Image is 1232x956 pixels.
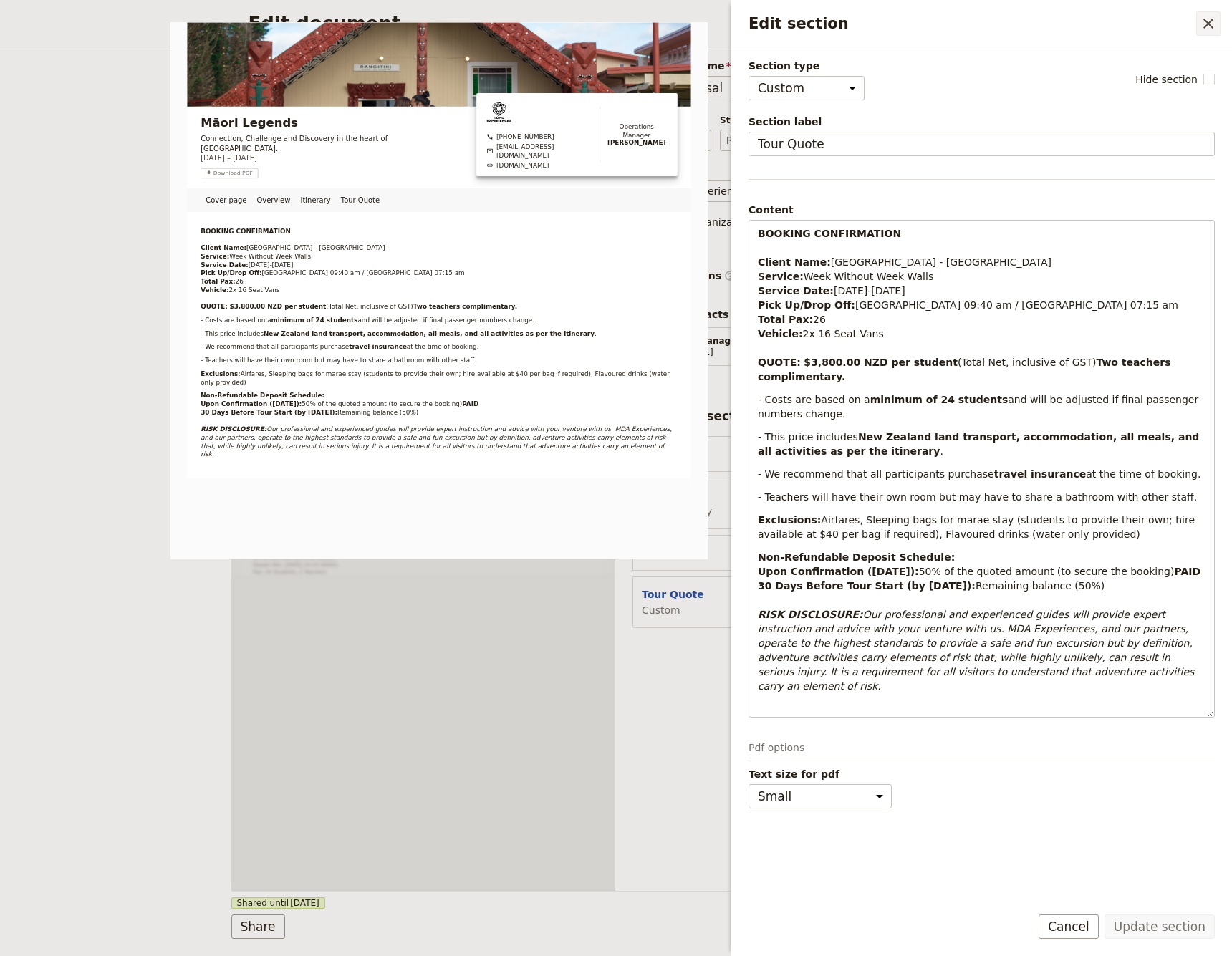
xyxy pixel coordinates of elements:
[1196,11,1221,36] button: Close drawer
[803,328,884,339] span: 2x 16 Seat Vans
[758,609,863,620] strong: RISK DISCLOSURE:
[52,195,488,229] p: Connection, Challenge and Discovery in the heart of [GEOGRAPHIC_DATA].
[758,468,994,480] span: - We recommend that all participants purchase
[1039,914,1099,939] button: Cancel
[1086,468,1200,480] span: at the time of booking.
[758,566,919,577] strong: Upon Confirmation ([DATE]):
[213,289,282,329] a: Itinerary
[539,236,715,251] a: www.hetohu.com
[919,566,1175,577] span: 50% of the quoted amount (to secure the booking)
[231,897,325,909] span: Shared until
[720,115,798,127] span: Style
[724,270,736,281] span: ​
[539,205,715,233] a: info@hetohu.com
[994,468,1087,480] strong: travel insurance
[557,205,715,233] span: [EMAIL_ADDRESS][DOMAIN_NAME]
[139,289,213,329] a: Overview
[282,289,366,329] a: Tour Quote
[642,603,704,617] span: Custom
[249,13,963,34] h2: Edit document
[758,514,1198,540] span: Airfares, Sleeping bags for marae stay (students to provide their own; hire available at $40 per ...
[539,188,715,202] a: +64 7 348 4290
[749,132,1215,156] input: Section label
[52,354,865,376] div: Experience Outline
[976,580,1105,592] span: Remaining balance (50%)
[758,394,870,405] span: - Costs are based on a
[749,13,1196,34] h2: Edit section
[870,394,1009,405] strong: minimum of 24 students
[52,228,148,246] span: [DATE] – [DATE]
[557,236,640,251] span: [DOMAIN_NAME]
[557,188,648,202] span: [PHONE_NUMBER]
[804,357,958,368] strong: $3,800.00 NZD per student
[749,76,865,100] select: Section type
[749,203,1215,217] div: Content
[958,357,1097,368] span: (Total Net, inclusive of GST)
[834,285,905,296] span: [DATE]-[DATE]
[758,491,1197,503] span: - Teachers will have their own room but may have to share a bathroom with other staff.
[758,357,801,368] strong: QUOTE:
[1135,72,1198,87] span: Hide section
[52,289,139,329] a: Cover page
[642,587,704,602] button: Tour Quote
[73,257,135,269] span: Download PDF
[650,215,776,243] span: Include organization logo :
[758,514,821,526] strong: Exclusions:
[749,198,842,212] span: [PERSON_NAME]
[758,299,855,311] strong: Pick Up/Drop Off:
[855,299,1178,311] span: [GEOGRAPHIC_DATA] 09:40 am / [GEOGRAPHIC_DATA] 07:15 am
[758,328,803,339] strong: Vehicle:
[749,767,1215,781] span: Text size for pdf
[940,445,943,457] span: .
[758,431,1203,457] strong: New Zealand land transport, accommodation, all meals, and all activities as per the itinerary
[749,59,865,73] span: Section type
[758,551,955,563] strong: Non-Refundable Deposit Schedule:
[749,740,1215,758] p: Pdf options
[1174,566,1200,577] strong: PAID
[52,395,861,546] span: Please note timings may change. Explore Taupō and [GEOGRAPHIC_DATA]. From jet [MEDICAL_DATA] and ...
[758,580,976,592] strong: 30 Days Before Tour Start (by [DATE]):
[231,914,285,939] button: Share
[831,256,1051,268] span: [GEOGRAPHIC_DATA] - [GEOGRAPHIC_DATA]
[758,285,834,296] strong: Service Date:
[539,132,582,175] img: Tohu Experiences logo
[749,170,842,199] span: Operations Manager
[52,254,145,271] button: ​Download PDF
[290,897,319,909] span: [DATE]
[758,271,804,282] strong: Service:
[1105,914,1215,939] button: Update section
[758,431,858,443] span: - This price includes
[758,609,1198,692] em: Our professional and experienced guides will provide expert instruction and advice with your vent...
[804,271,933,282] span: Week Without Week Walls
[749,115,1215,129] span: Section label
[813,314,826,325] span: 26
[758,314,813,325] strong: Total Pax:
[758,256,831,268] strong: Client Name:
[758,228,901,239] strong: BOOKING CONFIRMATION
[720,130,798,151] select: Style​
[749,784,892,808] select: Text size for pdf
